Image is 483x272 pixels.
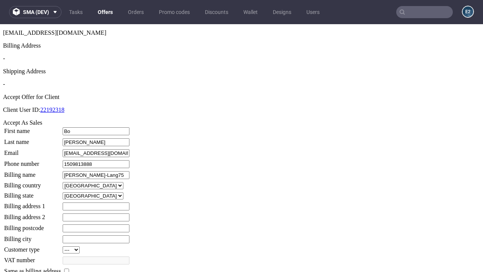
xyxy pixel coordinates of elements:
span: - [3,57,5,63]
a: Discounts [200,6,233,18]
button: sma (dev) [9,6,62,18]
div: Accept Offer for Client [3,70,480,76]
td: Billing city [4,211,62,219]
a: Designs [268,6,296,18]
a: Wallet [239,6,262,18]
div: Billing Address [3,18,480,25]
a: Orders [123,6,148,18]
td: Billing name [4,147,62,155]
a: 22192318 [40,82,65,89]
span: - [3,31,5,37]
td: Same as billing address [4,243,62,251]
td: Email [4,125,62,133]
td: Billing postcode [4,200,62,209]
td: Billing country [4,158,62,165]
a: Tasks [65,6,87,18]
a: Users [302,6,324,18]
td: Phone number [4,136,62,144]
span: [EMAIL_ADDRESS][DOMAIN_NAME] [3,5,106,12]
div: Shipping Address [3,44,480,51]
a: Promo codes [154,6,194,18]
div: Accept As Sales [3,95,480,102]
p: Client User ID: [3,82,480,89]
a: Offers [93,6,117,18]
td: First name [4,103,62,111]
td: Billing address 2 [4,189,62,198]
span: sma (dev) [23,9,49,15]
figcaption: e2 [463,6,473,17]
td: Billing state [4,168,62,176]
td: Billing address 1 [4,178,62,187]
td: Customer type [4,222,62,230]
td: Last name [4,114,62,122]
td: VAT number [4,232,62,241]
